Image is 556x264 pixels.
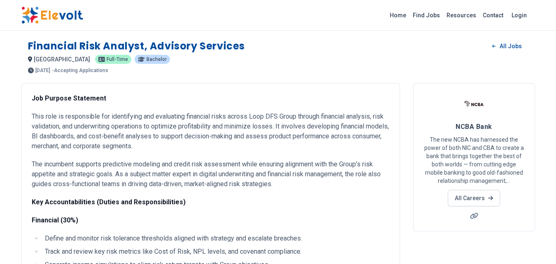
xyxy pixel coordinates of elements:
[32,94,106,102] strong: Job Purpose Statement
[107,57,128,62] span: Full-time
[32,112,390,151] p: This role is responsible for identifying and evaluating financial risks across Loop DFS Group thr...
[443,9,479,22] a: Resources
[32,216,78,224] strong: Financial (30%)
[386,9,409,22] a: Home
[456,123,492,131] span: NCBA Bank
[479,9,507,22] a: Contact
[42,234,390,243] li: Define and monitor risk tolerance thresholds aligned with strategy and escalate breaches.
[507,7,532,23] a: Login
[486,40,528,52] a: All Jobs
[32,198,186,206] strong: Key Accountabilities (Duties and Responsibilities)
[34,56,90,63] span: [GEOGRAPHIC_DATA]
[52,68,108,73] p: - Accepting Applications
[21,7,83,24] img: Elevolt
[464,93,484,114] img: NCBA Bank
[32,159,390,189] p: The incumbent supports predictive modeling and credit risk assessment while ensuring alignment wi...
[42,247,390,257] li: Track and review key risk metrics like Cost of Risk, NPL levels, and covenant compliance.
[409,9,443,22] a: Find Jobs
[448,190,500,206] a: All Careers
[147,57,167,62] span: Bachelor
[28,40,245,53] h1: Financial Risk Analyst, Advisory Services
[35,68,50,73] span: [DATE]
[423,136,525,185] p: The new NCBA has harnessed the power of both NIC and CBA to create a bank that brings together th...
